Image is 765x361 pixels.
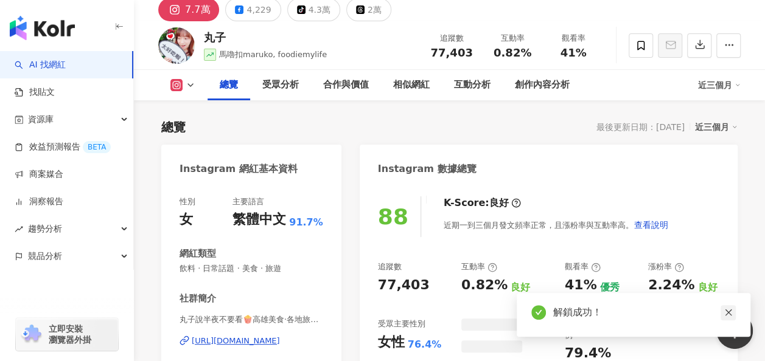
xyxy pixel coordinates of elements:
[15,59,66,71] a: searchAI 找網紅
[192,335,280,346] div: [URL][DOMAIN_NAME]
[489,32,536,44] div: 互動率
[158,27,195,64] img: KOL Avatar
[648,276,694,295] div: 2.24%
[444,196,521,210] div: K-Score :
[378,162,477,176] div: Instagram 數據總覽
[378,318,425,329] div: 受眾主要性別
[28,242,62,270] span: 競品分析
[232,196,264,207] div: 主要語言
[15,86,55,98] a: 找貼文
[461,261,497,272] div: 互動率
[232,210,286,229] div: 繁體中文
[180,247,216,260] div: 網紅類型
[19,325,43,344] img: chrome extension
[309,1,330,18] div: 4.3萬
[180,263,323,274] span: 飲料 · 日常話題 · 美食 · 旅遊
[323,78,369,92] div: 合作與價值
[15,196,63,208] a: 洞察報告
[378,204,408,229] div: 88
[634,213,669,237] button: 查看說明
[10,16,75,40] img: logo
[697,281,717,294] div: 良好
[49,323,91,345] span: 立即安裝 瀏覽器外掛
[204,30,327,45] div: 丸子
[15,225,23,233] span: rise
[161,119,186,136] div: 總覽
[262,78,299,92] div: 受眾分析
[220,78,238,92] div: 總覽
[15,141,111,153] a: 效益預測報告BETA
[560,47,586,59] span: 41%
[289,216,323,229] span: 91.7%
[180,292,216,305] div: 社群簡介
[180,196,195,207] div: 性別
[180,162,298,176] div: Instagram 網紅基本資料
[553,305,736,320] div: 解鎖成功！
[565,276,597,295] div: 41%
[461,276,508,295] div: 0.82%
[444,213,669,237] div: 近期一到三個月發文頻率正常，且漲粉率與互動率高。
[15,168,63,180] a: 商案媒合
[515,78,570,92] div: 創作內容分析
[368,1,382,18] div: 2萬
[454,78,491,92] div: 互動分析
[511,281,530,294] div: 良好
[648,261,684,272] div: 漲粉率
[430,46,472,59] span: 77,403
[489,196,509,210] div: 良好
[180,314,323,325] span: 丸子說半夜不要看🍿️高雄美食·各地旅遊 | foodiemylife
[724,308,733,317] span: close
[378,333,405,352] div: 女性
[408,338,442,351] div: 76.4%
[494,47,531,59] span: 0.82%
[180,335,323,346] a: [URL][DOMAIN_NAME]
[596,122,685,132] div: 最後更新日期：[DATE]
[28,215,62,242] span: 趨勢分析
[428,32,475,44] div: 追蹤數
[16,318,118,351] a: chrome extension立即安裝 瀏覽器外掛
[565,261,601,272] div: 觀看率
[219,50,327,59] span: 馬嚕扣maruko, foodiemylife
[698,75,741,95] div: 近三個月
[393,78,430,92] div: 相似網紅
[28,106,54,133] span: 資源庫
[180,210,193,229] div: 女
[634,220,668,230] span: 查看說明
[531,305,546,320] span: check-circle
[599,281,619,294] div: 優秀
[378,276,430,295] div: 77,403
[378,261,402,272] div: 追蹤數
[185,1,210,18] div: 7.7萬
[246,1,271,18] div: 4,229
[550,32,596,44] div: 觀看率
[695,119,738,135] div: 近三個月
